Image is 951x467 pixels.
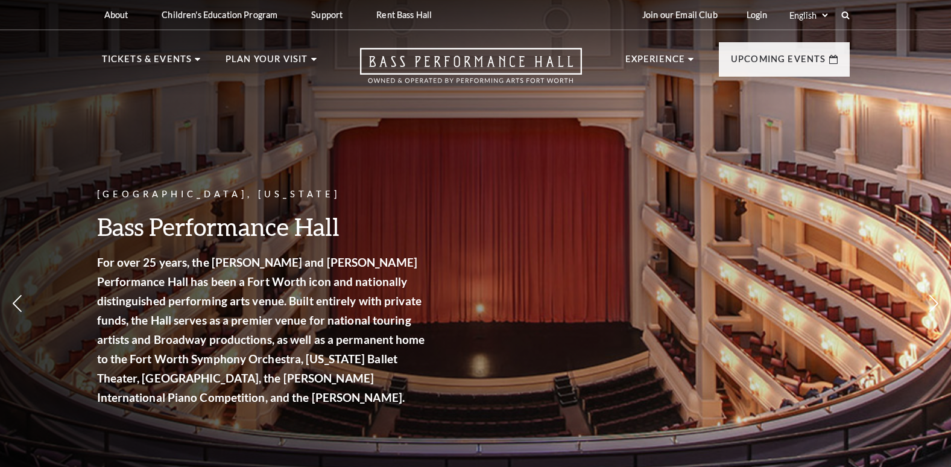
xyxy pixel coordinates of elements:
p: Upcoming Events [731,52,826,74]
p: About [104,10,128,20]
p: Plan Your Visit [226,52,308,74]
p: Experience [625,52,686,74]
select: Select: [787,10,830,21]
p: Tickets & Events [102,52,192,74]
p: Rent Bass Hall [376,10,432,20]
p: Children's Education Program [162,10,277,20]
p: [GEOGRAPHIC_DATA], [US_STATE] [97,187,429,202]
p: Support [311,10,343,20]
strong: For over 25 years, the [PERSON_NAME] and [PERSON_NAME] Performance Hall has been a Fort Worth ico... [97,255,425,404]
h3: Bass Performance Hall [97,211,429,242]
